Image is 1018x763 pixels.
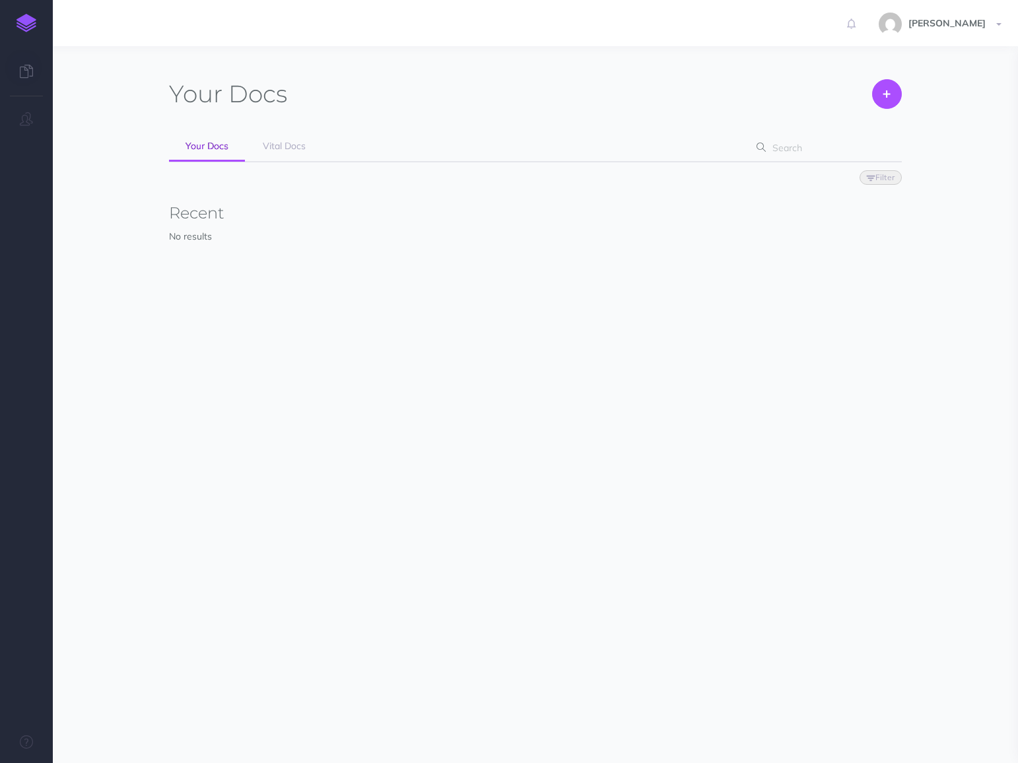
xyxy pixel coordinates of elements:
input: Search [768,136,881,160]
h1: Docs [169,79,287,109]
span: Vital Docs [263,140,306,152]
span: Your [169,79,222,108]
span: Your Docs [186,140,228,152]
a: Your Docs [169,132,245,162]
span: [PERSON_NAME] [902,17,992,29]
button: Filter [860,170,902,185]
p: No results [169,229,902,244]
img: logo-mark.svg [17,14,36,32]
h3: Recent [169,205,902,222]
a: Vital Docs [246,132,322,161]
img: 5da3de2ef7f569c4e7af1a906648a0de.jpg [879,13,902,36]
